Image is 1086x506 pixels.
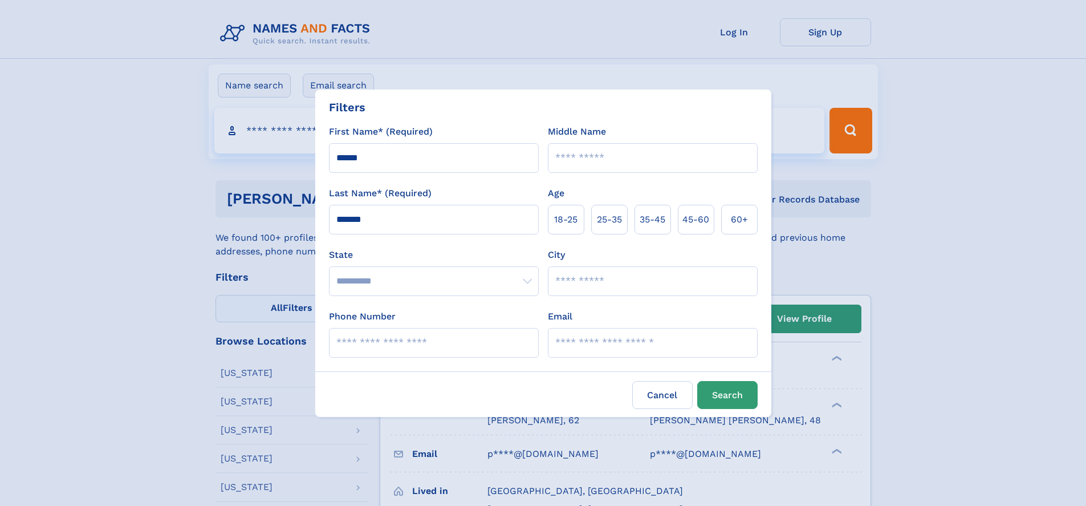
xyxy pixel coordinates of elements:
[329,248,539,262] label: State
[640,213,665,226] span: 35‑45
[329,125,433,139] label: First Name* (Required)
[597,213,622,226] span: 25‑35
[731,213,748,226] span: 60+
[548,125,606,139] label: Middle Name
[329,187,432,200] label: Last Name* (Required)
[554,213,577,226] span: 18‑25
[697,381,758,409] button: Search
[682,213,709,226] span: 45‑60
[329,310,396,323] label: Phone Number
[548,187,564,200] label: Age
[548,248,565,262] label: City
[632,381,693,409] label: Cancel
[548,310,572,323] label: Email
[329,99,365,116] div: Filters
